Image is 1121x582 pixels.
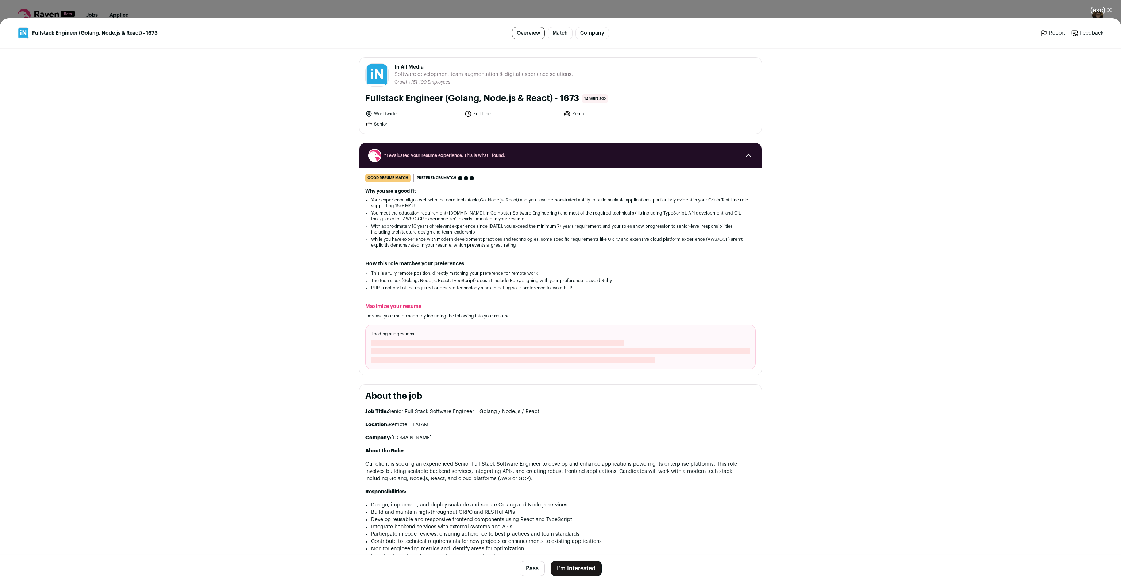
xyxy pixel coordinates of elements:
li: With approximately 10 years of relevant experience since [DATE], you exceed the minimum 7+ years ... [371,223,750,235]
p: Senior Full Stack Software Engineer – Golang / Node.js / React [365,408,756,415]
img: b61379e180716858f5f67b140877909bbb68b30ae631a5eb880bc5ad50c34d42.jpg [18,28,29,39]
li: You meet the education requirement ([DOMAIN_NAME]. in Computer Software Engineering) and most of ... [371,210,750,222]
li: Monitor engineering metrics and identify areas for optimization [371,545,756,552]
p: [DOMAIN_NAME] [365,434,756,442]
span: In All Media [394,63,573,71]
a: Feedback [1071,30,1103,37]
strong: Responsibilities: [365,489,406,494]
button: I'm Interested [551,561,602,576]
p: Increase your match score by including the following into your resume [365,313,756,319]
a: Report [1040,30,1065,37]
span: 12 hours ago [582,94,608,103]
h2: Maximize your resume [365,303,756,310]
li: While you have experience with modern development practices and technologies, some specific requi... [371,236,750,248]
li: Develop reusable and responsive frontend components using React and TypeScript [371,516,756,523]
div: good resume match [365,174,411,182]
h1: Fullstack Engineer (Golang, Node.js & React) - 1673 [365,93,579,104]
a: Overview [512,27,545,39]
li: Growth [394,80,411,85]
span: Software development team augmentation & digital experience solutions. [394,71,573,78]
li: Remote [563,110,658,117]
h2: About the job [365,390,756,402]
li: Build and maintain high-throughput GRPC and RESTful APIs [371,509,756,516]
li: Integrate backend services with external systems and APIs [371,523,756,531]
span: 51-100 Employees [413,80,450,84]
button: Pass [520,561,545,576]
span: Fullstack Engineer (Golang, Node.js & React) - 1673 [32,30,158,37]
span: Preferences match [417,174,457,182]
p: Remote – LATAM [365,421,756,428]
li: PHP is not part of the required or desired technology stack, meeting your preference to avoid PHP [371,285,750,291]
strong: Job Title: [365,409,388,414]
li: This is a fully remote position, directly matching your preference for remote work [371,270,750,276]
li: The tech stack (Golang, Node.js, React, TypeScript) doesn't include Ruby, aligning with your pref... [371,278,750,284]
h2: Why you are a good fit [365,188,756,194]
span: “I evaluated your resume experience. This is what I found.” [384,153,737,158]
div: Loading suggestions [365,325,756,369]
strong: Location: [365,422,389,427]
a: Match [548,27,573,39]
li: Participate in code reviews, ensuring adherence to best practices and team standards [371,531,756,538]
button: Close modal [1082,2,1121,18]
strong: Company: [365,435,391,440]
li: Design, implement, and deploy scalable and secure Golang and Node.js services [371,501,756,509]
img: b61379e180716858f5f67b140877909bbb68b30ae631a5eb880bc5ad50c34d42.jpg [366,64,388,86]
a: Company [575,27,609,39]
li: Senior [365,120,460,128]
li: Your experience aligns well with the core tech stack (Go, Node.js, React) and you have demonstrat... [371,197,750,209]
strong: About the Role: [365,448,404,454]
li: / [411,80,450,85]
li: Worldwide [365,110,460,117]
li: Investigate and resolve production issues in a timely manner [371,552,756,560]
li: Full time [465,110,559,117]
h2: How this role matches your preferences [365,260,756,267]
p: Our client is seeking an experienced Senior Full Stack Software Engineer to develop and enhance a... [365,460,756,482]
li: Contribute to technical requirements for new projects or enhancements to existing applications [371,538,756,545]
